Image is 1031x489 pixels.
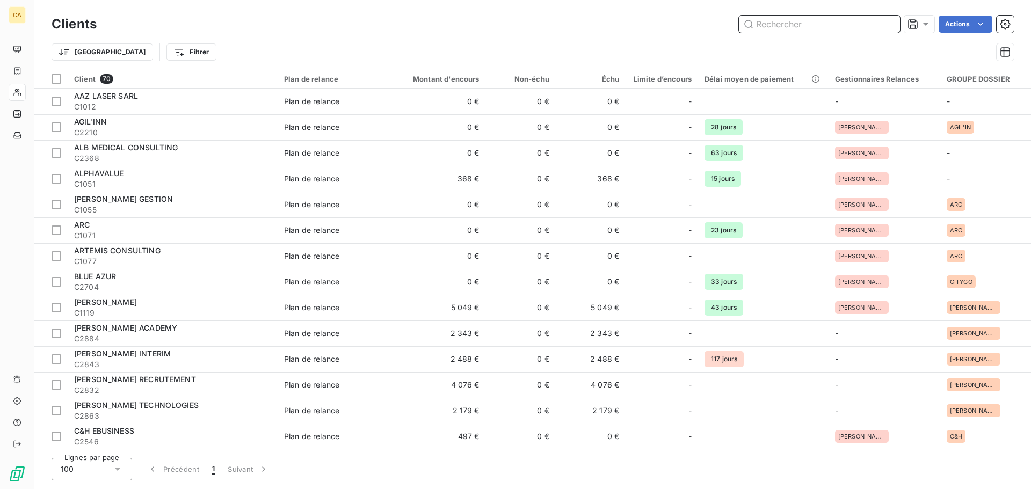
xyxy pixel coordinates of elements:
td: 4 076 € [392,372,486,398]
td: 0 € [486,398,556,424]
span: AAZ LASER SARL [74,91,138,100]
span: [PERSON_NAME] [950,382,997,388]
span: C2832 [74,385,271,396]
span: - [688,225,692,236]
span: ALPHAVALUE [74,169,124,178]
span: C2368 [74,153,271,164]
div: Plan de relance [284,225,339,236]
span: - [688,379,692,390]
span: C1119 [74,308,271,318]
span: [PERSON_NAME] GESTION [74,194,173,203]
td: 0 € [392,140,486,166]
span: - [688,302,692,313]
span: - [688,328,692,339]
div: Gestionnaires Relances [835,75,934,83]
td: 0 € [392,217,486,243]
span: - [947,97,950,106]
span: - [688,276,692,287]
td: 368 € [392,166,486,192]
span: ARC [74,220,90,229]
span: [PERSON_NAME] [838,227,885,233]
span: 100 [61,464,74,475]
td: 0 € [486,140,556,166]
div: Plan de relance [284,379,339,390]
span: - [835,406,838,415]
td: 0 € [556,192,626,217]
span: C1055 [74,205,271,215]
td: 0 € [486,217,556,243]
td: 0 € [486,166,556,192]
td: 0 € [392,192,486,217]
span: [PERSON_NAME] TECHNOLOGIES [74,400,199,410]
button: Suivant [221,458,275,480]
span: BLUE AZUR [74,272,116,281]
span: 63 jours [705,145,743,161]
span: C2884 [74,333,271,344]
div: Limite d’encours [632,75,692,83]
span: 117 jours [705,351,744,367]
td: 4 076 € [556,372,626,398]
span: C2843 [74,359,271,370]
span: [PERSON_NAME] [838,279,885,285]
span: - [688,199,692,210]
td: 0 € [556,217,626,243]
div: Non-échu [492,75,549,83]
span: - [688,122,692,133]
div: Plan de relance [284,354,339,364]
span: ARC [950,227,962,233]
span: C1071 [74,230,271,241]
button: [GEOGRAPHIC_DATA] [52,43,153,61]
span: - [835,97,838,106]
div: Plan de relance [284,173,339,184]
td: 0 € [486,89,556,114]
td: 0 € [486,269,556,295]
td: 0 € [556,114,626,140]
span: - [688,405,692,416]
span: - [688,96,692,107]
iframe: Intercom live chat [994,452,1020,478]
td: 0 € [486,372,556,398]
span: C2863 [74,411,271,421]
span: - [688,148,692,158]
span: - [688,354,692,364]
span: [PERSON_NAME] [838,304,885,311]
span: [PERSON_NAME] ACADEMY [74,323,177,332]
span: 33 jours [705,274,743,290]
div: Plan de relance [284,431,339,442]
span: - [835,380,838,389]
span: 70 [100,74,113,84]
span: ALB MEDICAL CONSULTING [74,143,178,152]
h3: Clients [52,14,97,34]
td: 2 179 € [556,398,626,424]
div: Plan de relance [284,148,339,158]
div: Plan de relance [284,75,386,83]
span: C1012 [74,101,271,112]
span: [PERSON_NAME] [950,356,997,362]
span: - [688,431,692,442]
td: 0 € [392,243,486,269]
div: Délai moyen de paiement [705,75,822,83]
span: CITYGO [950,279,972,285]
span: 28 jours [705,119,743,135]
td: 2 179 € [392,398,486,424]
td: 368 € [556,166,626,192]
span: C1051 [74,179,271,189]
td: 2 488 € [392,346,486,372]
span: [PERSON_NAME] RECRUTEMENT [74,375,196,384]
span: Client [74,75,96,83]
span: - [835,329,838,338]
td: 0 € [486,114,556,140]
span: [PERSON_NAME] INTERIM [74,349,171,358]
td: 5 049 € [392,295,486,320]
span: 15 jours [705,171,741,187]
td: 2 488 € [556,346,626,372]
div: Plan de relance [284,302,339,313]
span: [PERSON_NAME] [950,407,997,414]
div: Plan de relance [284,276,339,287]
span: [PERSON_NAME] [838,124,885,130]
button: Précédent [141,458,206,480]
td: 0 € [556,243,626,269]
span: C2704 [74,282,271,293]
span: - [947,174,950,183]
span: - [688,173,692,184]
